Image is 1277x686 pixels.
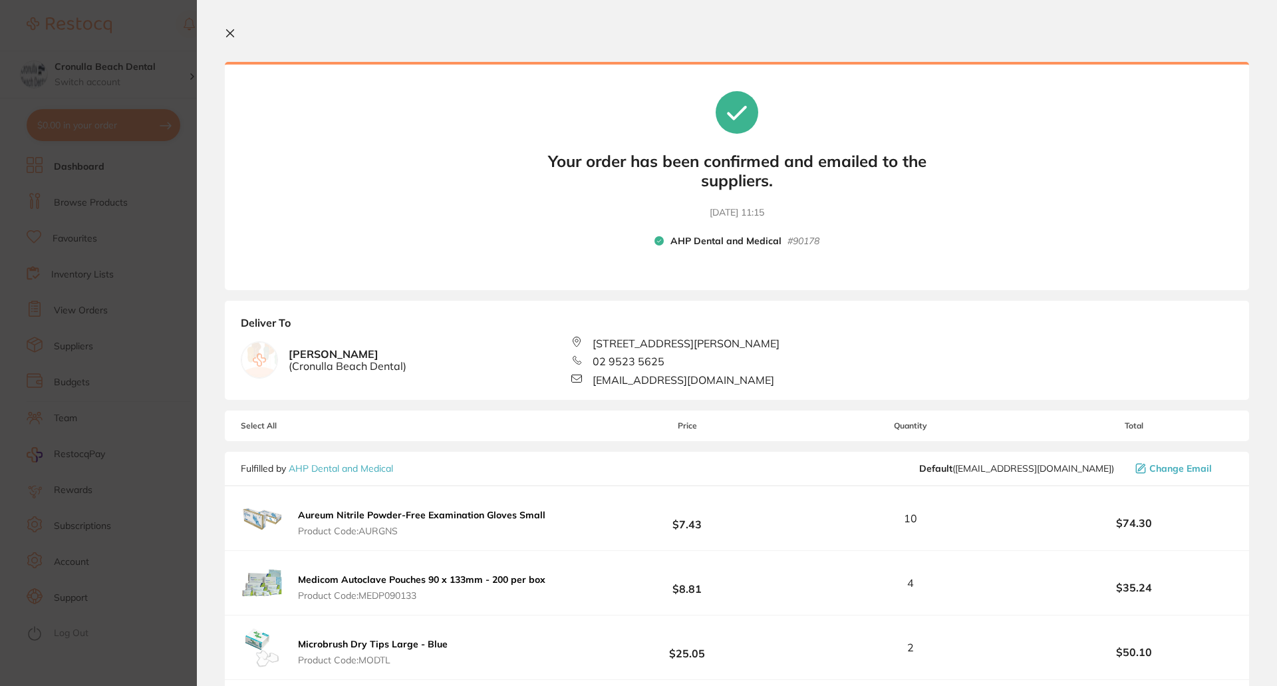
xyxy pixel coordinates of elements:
small: # 90178 [787,236,819,248]
b: $25.05 [588,635,786,660]
img: empty.jpg [241,342,277,378]
span: 02 9523 5625 [593,355,664,367]
b: $35.24 [1035,582,1233,594]
button: Microbrush Dry Tips Large - Blue Product Code:MODTL [294,638,452,666]
b: [PERSON_NAME] [289,348,406,373]
b: $50.10 [1035,646,1233,658]
b: Medicom Autoclave Pouches 90 x 133mm - 200 per box [298,574,545,586]
b: $7.43 [588,506,786,531]
b: Default [919,462,952,474]
button: Aureum Nitrile Powder-Free Examination Gloves Small Product Code:AURGNS [294,509,549,537]
b: $74.30 [1035,517,1233,529]
img: Nmk0Zjc4YQ [241,626,283,669]
span: ( Cronulla Beach Dental ) [289,360,406,372]
span: Product Code: AURGNS [298,526,545,536]
span: Change Email [1149,463,1212,474]
button: Change Email [1131,462,1233,474]
p: Fulfilled by [241,463,393,474]
span: Select All [241,421,374,430]
span: Total [1035,421,1233,430]
span: 4 [907,577,914,589]
span: 2 [907,641,914,653]
span: Price [588,421,786,430]
b: Microbrush Dry Tips Large - Blue [298,638,448,650]
img: NjhrZ3c4NA [241,497,283,540]
a: AHP Dental and Medical [289,462,393,474]
span: Product Code: MODTL [298,655,448,665]
span: Product Code: MEDP090133 [298,590,545,601]
img: cmhjbDVxZg [241,562,283,604]
span: orders@ahpdentalmedical.com.au [919,463,1114,474]
b: Your order has been confirmed and emailed to the suppliers. [537,152,936,190]
button: Medicom Autoclave Pouches 90 x 133mm - 200 per box Product Code:MEDP090133 [294,574,549,601]
b: Deliver To [241,317,1233,337]
span: [EMAIL_ADDRESS][DOMAIN_NAME] [593,374,774,386]
span: Quantity [787,421,1035,430]
b: $8.81 [588,571,786,596]
span: 10 [904,512,917,524]
b: AHP Dental and Medical [670,236,781,248]
span: [STREET_ADDRESS][PERSON_NAME] [593,337,780,349]
b: Aureum Nitrile Powder-Free Examination Gloves Small [298,509,545,521]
